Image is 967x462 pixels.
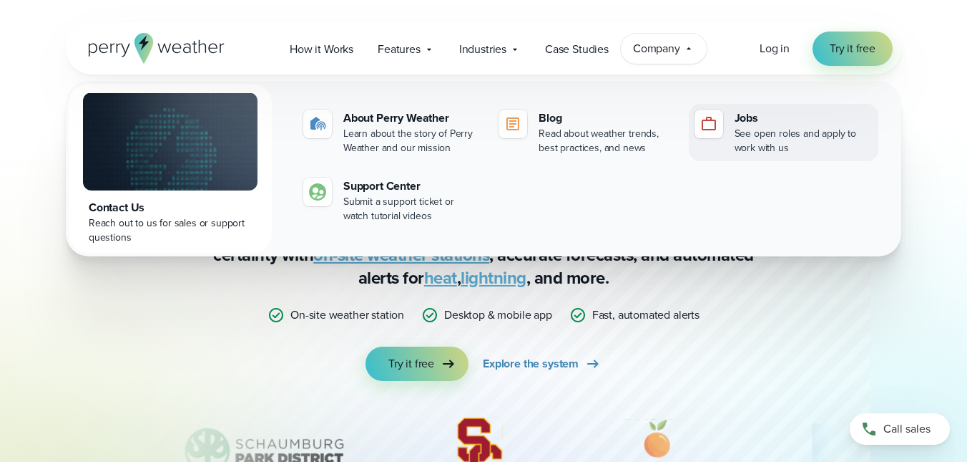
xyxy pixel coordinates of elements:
[388,355,434,372] span: Try it free
[813,32,893,66] a: Try it free
[343,127,481,155] div: Learn about the story of Perry Weather and our mission
[278,34,365,64] a: How it Works
[533,34,621,64] a: Case Studies
[197,221,770,289] p: Stop relying on weather apps you can’t trust — Perry Weather delivers certainty with , accurate f...
[309,115,326,133] img: about-icon.svg
[378,41,421,58] span: Features
[735,127,873,155] div: See open roles and apply to work with us
[493,104,682,161] a: Blog Read about weather trends, best practices, and news
[89,216,252,245] div: Reach out to us for sales or support questions
[700,115,717,133] img: jobs-icon-1.svg
[343,110,481,127] div: About Perry Weather
[89,199,252,216] div: Contact Us
[850,413,950,445] a: Call sales
[343,195,481,223] div: Submit a support ticket or watch tutorial videos
[444,307,552,324] p: Desktop & mobile app
[290,41,353,58] span: How it Works
[459,41,506,58] span: Industries
[483,355,579,372] span: Explore the system
[545,41,609,58] span: Case Studies
[298,172,487,229] a: Support Center Submit a support ticket or watch tutorial videos
[504,115,521,133] img: blog-icon.svg
[424,265,457,291] a: heat
[592,307,700,324] p: Fast, automated alerts
[760,40,790,57] a: Log in
[539,110,677,127] div: Blog
[689,104,878,161] a: Jobs See open roles and apply to work with us
[633,40,680,57] span: Company
[309,183,326,201] img: contact-icon.svg
[298,104,487,161] a: About Perry Weather Learn about the story of Perry Weather and our mission
[290,307,404,324] p: On-site weather station
[461,265,526,291] a: lightning
[483,347,602,381] a: Explore the system
[365,347,468,381] a: Try it free
[830,40,875,57] span: Try it free
[735,110,873,127] div: Jobs
[343,178,481,195] div: Support Center
[883,420,931,438] span: Call sales
[69,84,272,254] a: Contact Us Reach out to us for sales or support questions
[539,127,677,155] div: Read about weather trends, best practices, and news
